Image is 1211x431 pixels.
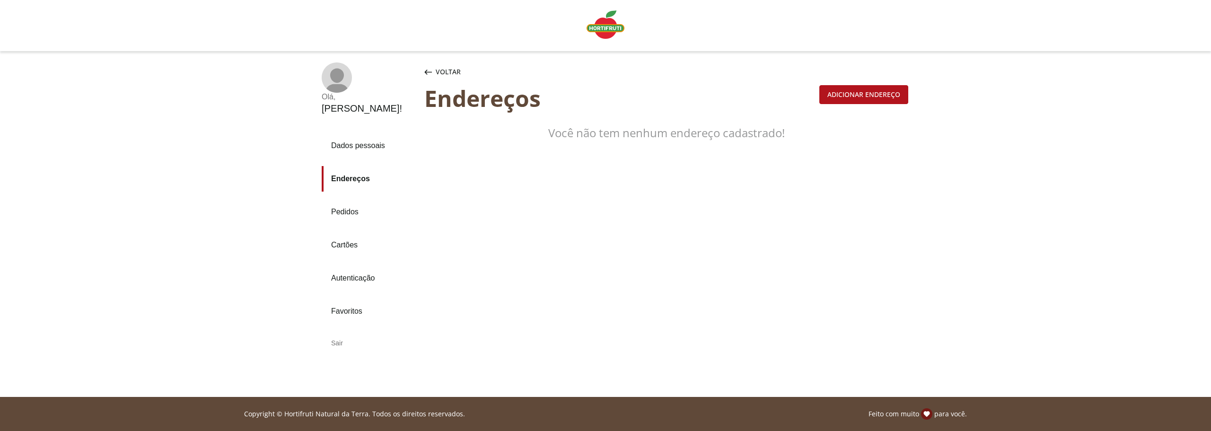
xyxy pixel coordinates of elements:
a: Cartões [322,232,417,258]
span: Você não tem nenhum endereço cadastrado! [548,125,785,141]
div: Sair [322,332,417,354]
a: Dados pessoais [322,133,417,158]
a: Adicionar endereço [819,88,908,99]
button: Adicionar endereço [819,85,908,104]
div: Endereços [424,85,816,111]
a: Autenticação [322,265,417,291]
div: [PERSON_NAME] ! [322,103,402,114]
p: Feito com muito para você. [869,408,967,420]
div: Linha de sessão [4,408,1207,420]
button: Voltar [422,62,463,81]
a: Logo [583,7,628,44]
img: Logo [587,10,624,39]
div: Olá , [322,93,402,101]
a: Endereços [322,166,417,192]
a: Pedidos [322,199,417,225]
span: Voltar [436,67,461,77]
a: Favoritos [322,299,417,324]
p: Copyright © Hortifruti Natural da Terra. Todos os direitos reservados. [244,409,465,419]
div: Adicionar endereço [820,86,908,104]
img: amor [921,408,932,420]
